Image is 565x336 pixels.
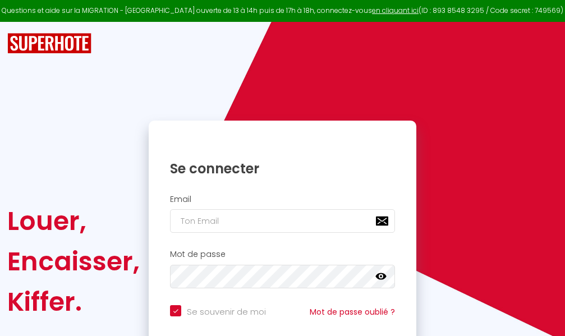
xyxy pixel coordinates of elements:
div: Encaisser, [7,241,140,282]
a: Mot de passe oublié ? [310,306,395,317]
a: en cliquant ici [372,6,419,15]
input: Ton Email [170,209,395,233]
img: SuperHote logo [7,33,91,54]
div: Kiffer. [7,282,140,322]
h2: Mot de passe [170,250,395,259]
h1: Se connecter [170,160,395,177]
h2: Email [170,195,395,204]
div: Louer, [7,201,140,241]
